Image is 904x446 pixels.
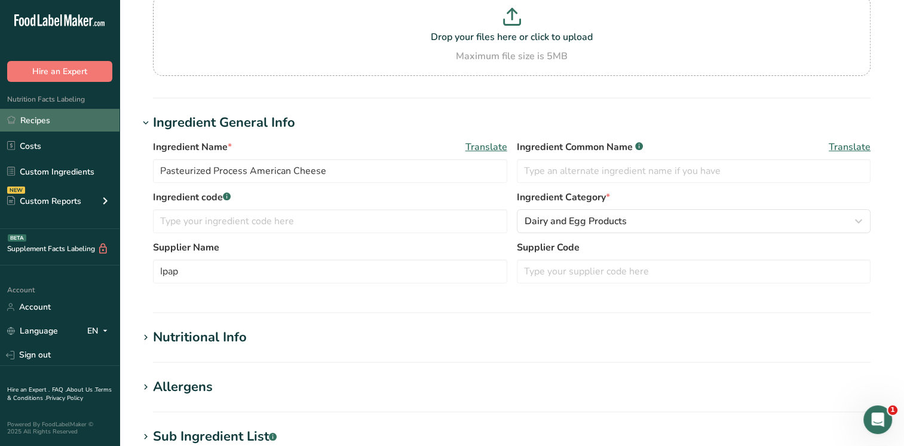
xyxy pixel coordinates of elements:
[52,386,66,394] a: FAQ .
[517,209,871,233] button: Dairy and Egg Products
[7,187,25,194] div: NEW
[517,259,871,283] input: Type your supplier code here
[153,328,247,347] div: Nutritional Info
[888,405,897,415] span: 1
[517,140,643,154] span: Ingredient Common Name
[517,190,871,204] label: Ingredient Category
[66,386,95,394] a: About Us .
[7,61,112,82] button: Hire an Expert
[153,259,507,283] input: Type your supplier name here
[153,190,507,204] label: Ingredient code
[7,386,50,394] a: Hire an Expert .
[153,377,213,397] div: Allergens
[156,49,868,63] div: Maximum file size is 5MB
[46,394,83,402] a: Privacy Policy
[863,405,892,434] iframe: Intercom live chat
[7,421,112,435] div: Powered By FoodLabelMaker © 2025 All Rights Reserved
[153,140,232,154] span: Ingredient Name
[829,140,871,154] span: Translate
[8,234,26,242] div: BETA
[465,140,507,154] span: Translate
[517,159,871,183] input: Type an alternate ingredient name if you have
[7,320,58,341] a: Language
[153,240,507,255] label: Supplier Name
[153,159,507,183] input: Type your ingredient name here
[525,214,627,228] span: Dairy and Egg Products
[156,30,868,44] p: Drop your files here or click to upload
[153,113,295,133] div: Ingredient General Info
[87,324,112,338] div: EN
[153,209,507,233] input: Type your ingredient code here
[517,240,871,255] label: Supplier Code
[7,386,112,402] a: Terms & Conditions .
[7,195,81,207] div: Custom Reports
